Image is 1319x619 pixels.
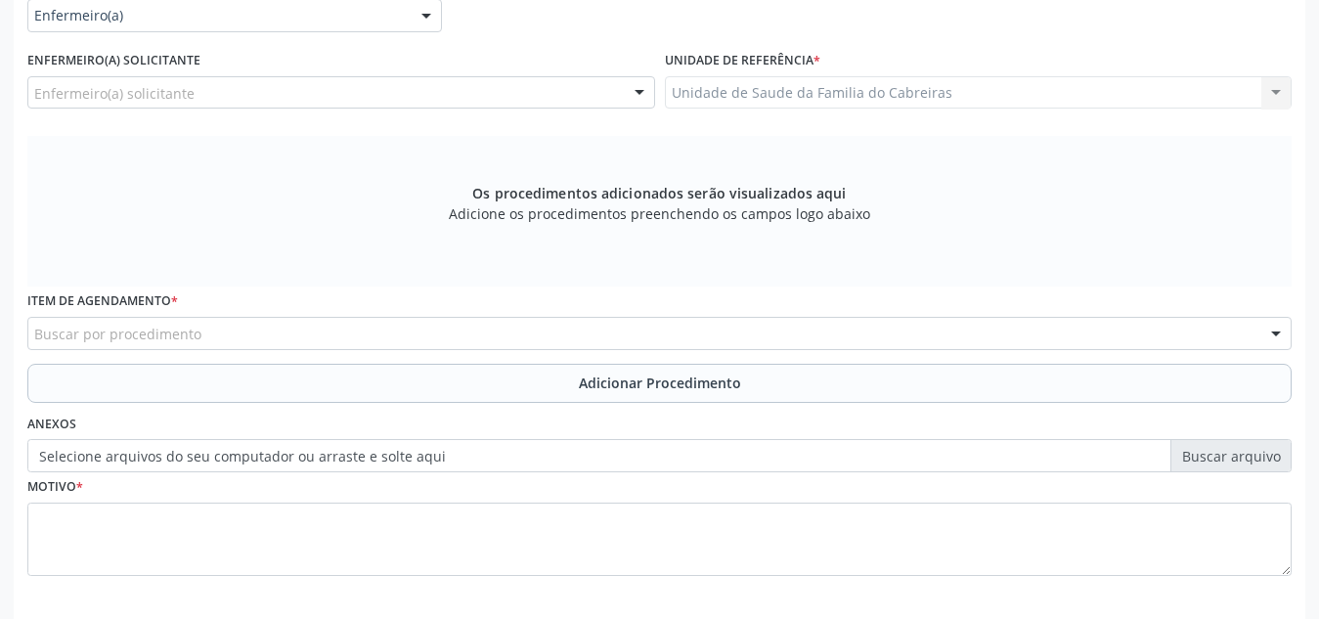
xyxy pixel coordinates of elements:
[27,364,1292,403] button: Adicionar Procedimento
[579,373,741,393] span: Adicionar Procedimento
[27,287,178,317] label: Item de agendamento
[449,203,870,224] span: Adicione os procedimentos preenchendo os campos logo abaixo
[27,472,83,503] label: Motivo
[34,83,195,104] span: Enfermeiro(a) solicitante
[665,46,820,76] label: Unidade de referência
[34,6,402,25] span: Enfermeiro(a)
[472,183,846,203] span: Os procedimentos adicionados serão visualizados aqui
[34,324,201,344] span: Buscar por procedimento
[27,46,200,76] label: Enfermeiro(a) solicitante
[27,410,76,440] label: Anexos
